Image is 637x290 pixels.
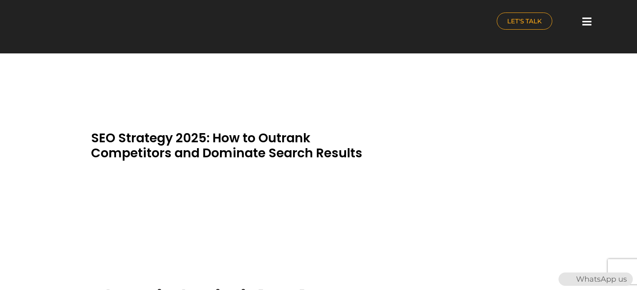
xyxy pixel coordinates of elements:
[559,275,633,284] a: WhatsAppWhatsApp us
[559,272,633,286] div: WhatsApp us
[559,272,573,286] img: WhatsApp
[91,131,387,161] h2: SEO Strategy 2025: How to Outrank Competitors and Dominate Search Results
[22,4,314,40] a: nuance-qatar_logo
[22,4,92,40] img: nuance-qatar_logo
[497,13,552,30] a: LET'S TALK
[507,18,542,24] span: LET'S TALK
